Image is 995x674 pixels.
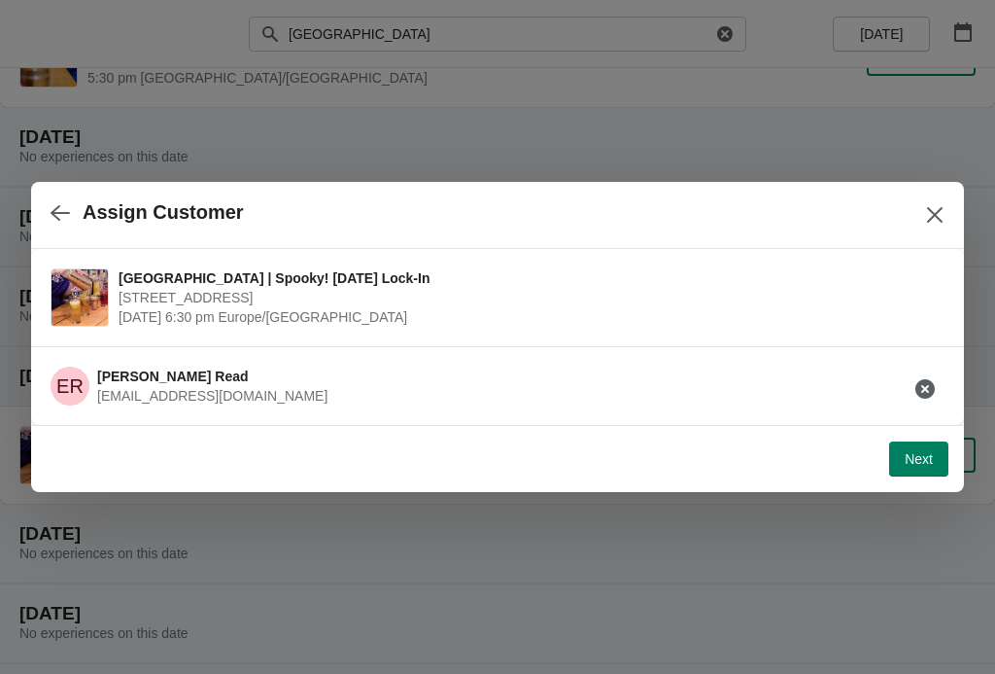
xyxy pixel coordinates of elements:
h2: Assign Customer [83,201,244,224]
span: [GEOGRAPHIC_DATA] | Spooky! [DATE] Lock-In [119,268,935,288]
span: [PERSON_NAME] Read [97,369,249,384]
button: Next [889,442,948,477]
img: Nottingham | Spooky! Halloween Lock-In | 24 Bridlesmith Gate, Nottingham NG1 2GQ, UK | October 30... [51,269,108,326]
span: [DATE] 6:30 pm Europe/[GEOGRAPHIC_DATA] [119,307,935,327]
button: Close [917,197,952,232]
text: ER [56,375,84,397]
span: Next [905,451,933,467]
span: [EMAIL_ADDRESS][DOMAIN_NAME] [97,388,327,404]
span: Erika [51,367,89,406]
span: [STREET_ADDRESS] [119,288,935,307]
